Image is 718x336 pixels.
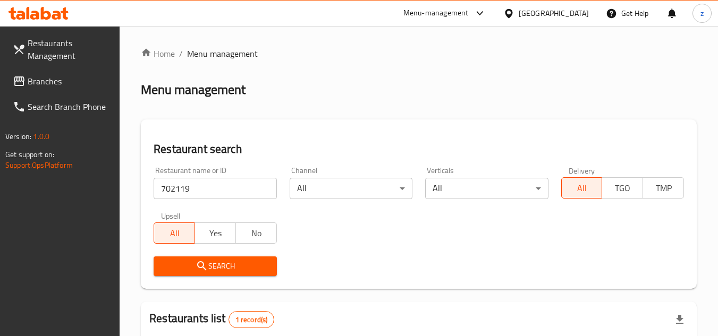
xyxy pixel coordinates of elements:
[561,177,603,199] button: All
[235,222,277,244] button: No
[187,47,258,60] span: Menu management
[700,7,704,19] span: z
[33,130,49,143] span: 1.0.0
[141,47,697,60] nav: breadcrumb
[647,180,680,196] span: TMP
[4,94,120,119] a: Search Branch Phone
[403,7,469,20] div: Menu-management
[566,180,598,196] span: All
[5,130,31,143] span: Version:
[179,47,183,60] li: /
[667,307,692,332] div: Export file
[141,81,246,98] h2: Menu management
[28,37,112,62] span: Restaurants Management
[199,226,232,241] span: Yes
[28,75,112,88] span: Branches
[519,7,589,19] div: [GEOGRAPHIC_DATA]
[240,226,273,241] span: No
[154,222,195,244] button: All
[425,178,548,199] div: All
[162,260,268,273] span: Search
[141,47,175,60] a: Home
[154,178,276,199] input: Search for restaurant name or ID..
[290,178,412,199] div: All
[606,180,639,196] span: TGO
[569,167,595,174] label: Delivery
[5,158,73,172] a: Support.OpsPlatform
[643,177,684,199] button: TMP
[149,311,274,328] h2: Restaurants list
[229,315,274,325] span: 1 record(s)
[154,256,276,276] button: Search
[154,141,684,157] h2: Restaurant search
[161,212,181,219] label: Upsell
[4,30,120,68] a: Restaurants Management
[602,177,643,199] button: TGO
[229,311,275,328] div: Total records count
[4,68,120,94] a: Branches
[158,226,191,241] span: All
[195,222,236,244] button: Yes
[28,100,112,113] span: Search Branch Phone
[5,148,54,161] span: Get support on:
